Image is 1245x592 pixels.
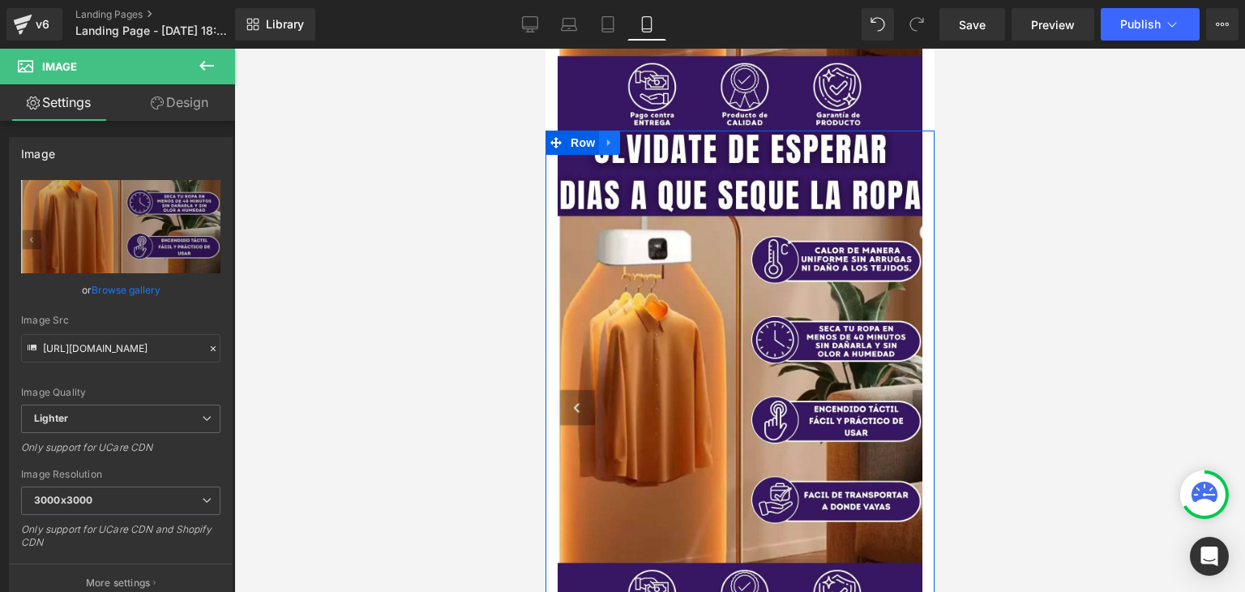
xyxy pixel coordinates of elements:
[1031,16,1075,33] span: Preview
[21,82,53,106] span: Row
[550,8,588,41] a: Laptop
[21,469,220,480] div: Image Resolution
[53,82,75,106] a: Expand / Collapse
[588,8,627,41] a: Tablet
[1190,537,1229,576] div: Open Intercom Messenger
[627,8,666,41] a: Mobile
[266,17,304,32] span: Library
[862,8,894,41] button: Undo
[32,14,53,35] div: v6
[75,8,262,21] a: Landing Pages
[1120,18,1161,31] span: Publish
[86,576,151,590] p: More settings
[21,315,220,326] div: Image Src
[21,441,220,465] div: Only support for UCare CDN
[34,494,92,506] b: 3000x3000
[1012,8,1094,41] a: Preview
[21,523,220,560] div: Only support for UCare CDN and Shopify CDN
[1206,8,1239,41] button: More
[75,24,231,37] span: Landing Page - [DATE] 18:42:01
[21,387,220,398] div: Image Quality
[42,60,77,73] span: Image
[92,276,160,304] a: Browse gallery
[21,281,220,298] div: or
[34,412,68,424] b: Lighter
[21,138,55,161] div: Image
[121,84,238,121] a: Design
[959,16,986,33] span: Save
[1101,8,1200,41] button: Publish
[511,8,550,41] a: Desktop
[21,334,220,362] input: Link
[901,8,933,41] button: Redo
[6,8,62,41] a: v6
[235,8,315,41] a: New Library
